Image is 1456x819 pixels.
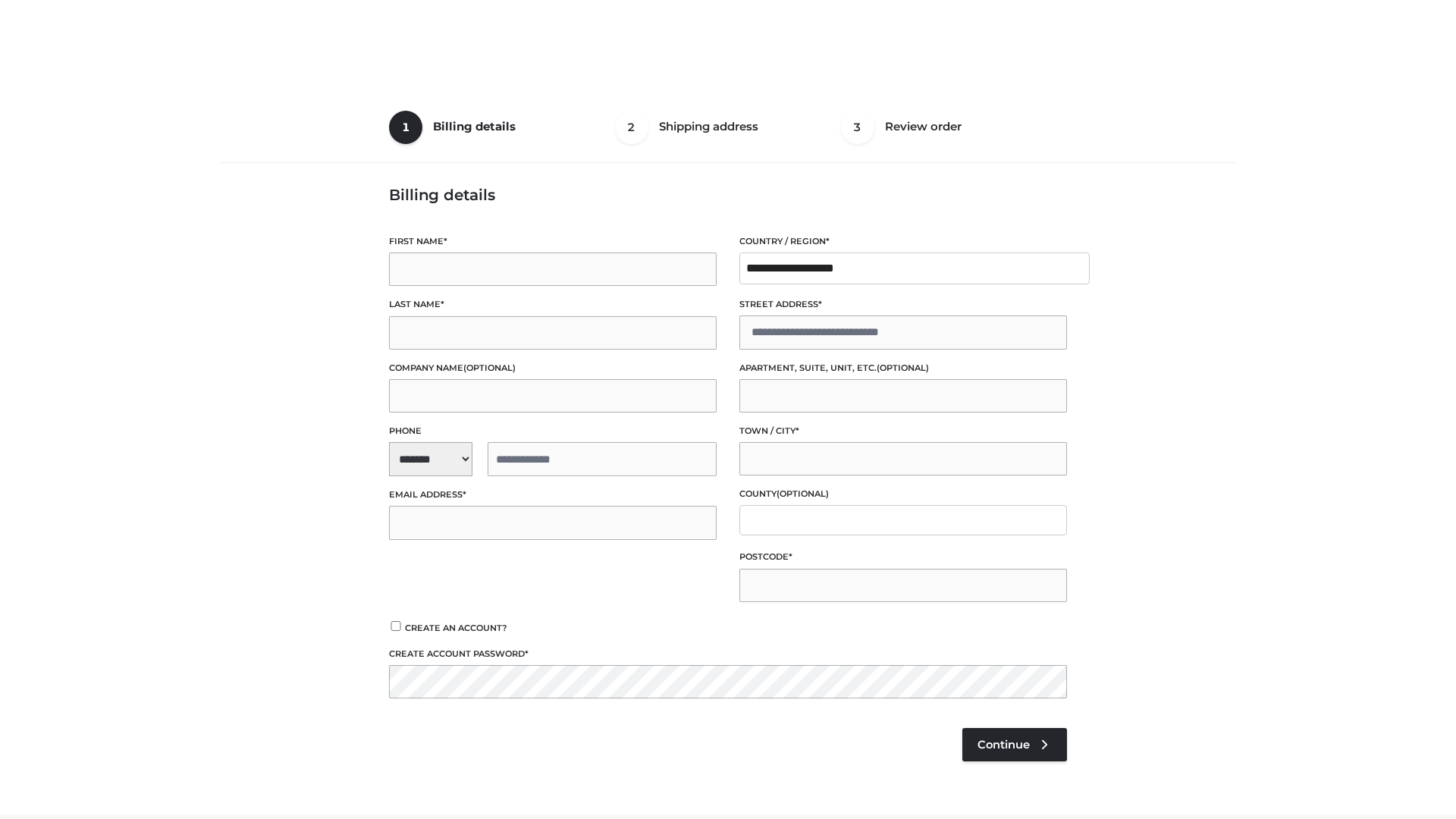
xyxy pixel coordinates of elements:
label: Email address [389,488,717,502]
h3: Billing details [389,186,1067,204]
label: County [739,487,1067,501]
label: First name [389,234,717,249]
label: Phone [389,424,717,438]
span: (optional) [877,362,929,373]
label: Postcode [739,550,1067,564]
input: Create an account? [389,621,403,631]
span: 2 [615,111,648,144]
span: Continue [977,738,1030,752]
label: Last name [389,297,717,312]
span: (optional) [777,488,829,499]
label: Country / Region [739,234,1067,249]
span: Review order [885,119,962,133]
label: Street address [739,297,1067,312]
label: Town / City [739,424,1067,438]
a: Continue [962,728,1067,761]
span: 1 [389,111,422,144]
label: Create account password [389,647,1067,661]
span: 3 [841,111,874,144]
label: Company name [389,361,717,375]
span: Shipping address [659,119,758,133]
span: Billing details [433,119,516,133]
span: (optional) [463,362,516,373]
label: Apartment, suite, unit, etc. [739,361,1067,375]
span: Create an account? [405,623,507,633]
